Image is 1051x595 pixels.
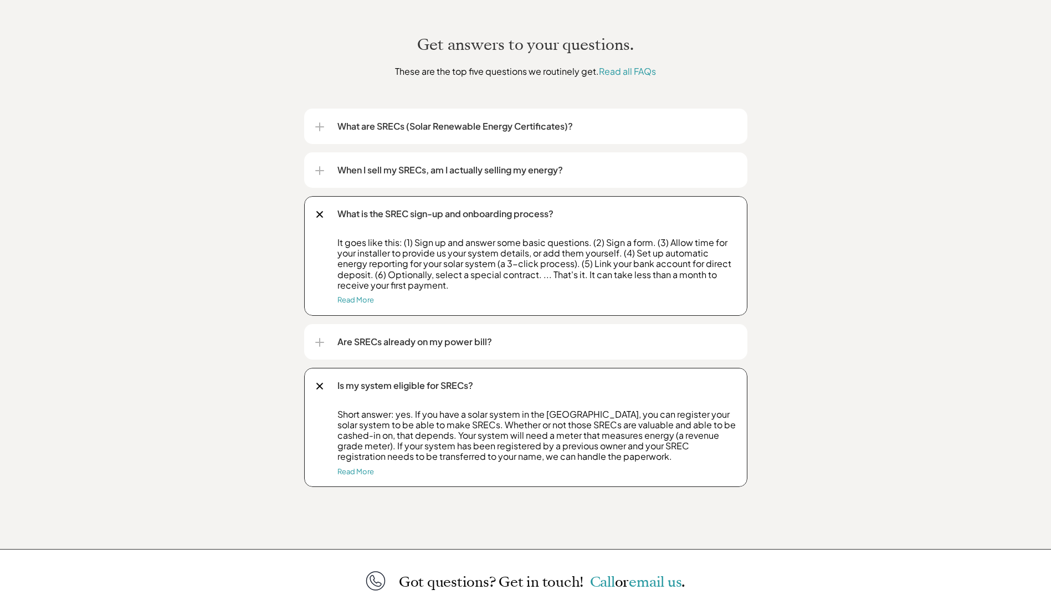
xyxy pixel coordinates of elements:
a: Read More [337,295,374,304]
a: Read all FAQs [599,65,656,77]
span: or [615,572,629,592]
p: Got questions? Get in touch! [399,575,685,589]
a: Read More [337,467,374,476]
p: It goes like this: (1) Sign up and answer some basic questions. (2) Sign a form. (3) Allow time f... [337,237,736,290]
a: Call [590,572,615,592]
h2: Get answers to your questions. [210,34,842,55]
p: What are SRECs (Solar Renewable Energy Certificates)? [337,120,736,133]
p: These are the top five questions we routinely get. [320,64,731,78]
p: Is my system eligible for SRECs? [337,379,736,392]
p: Short answer: yes. If you have a solar system in the [GEOGRAPHIC_DATA], you can register your sol... [337,409,736,462]
span: . [681,572,685,592]
p: What is the SREC sign-up and onboarding process? [337,207,736,220]
a: email us [629,572,681,592]
p: Are SRECs already on my power bill? [337,335,736,348]
p: When I sell my SRECs, am I actually selling my energy? [337,163,736,177]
